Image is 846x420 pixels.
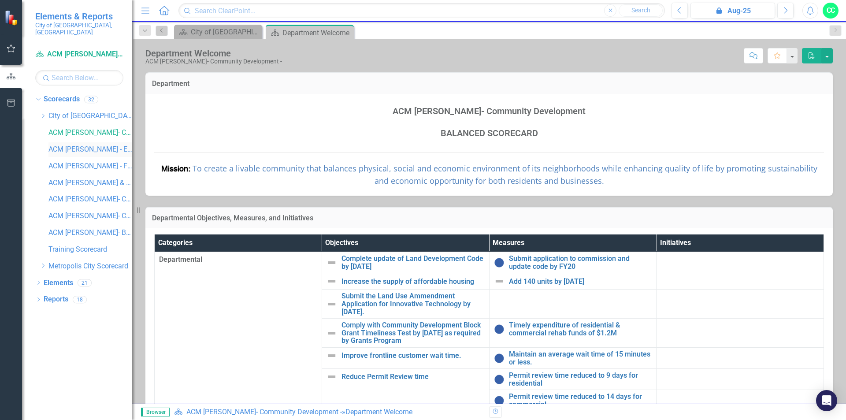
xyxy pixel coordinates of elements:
a: Reduce Permit Review time [341,373,485,381]
h3: Departmental Objectives, Measures, and Initiatives [152,214,826,222]
strong: ACM [PERSON_NAME] [393,106,481,116]
a: Comply with Community Development Block Grant Timeliness Test by [DATE] as required by Grants Pro... [341,321,485,345]
div: City of [GEOGRAPHIC_DATA] [191,26,260,37]
img: No data [494,324,505,335]
img: ClearPoint Strategy [4,10,20,26]
a: Reports [44,294,68,305]
a: Complete update of Land Development Code by [DATE] [341,255,485,270]
img: Not Defined [327,257,337,268]
a: Submit the Land Use Ammendment Application for Innovative Technology by [DATE]. [341,292,485,316]
span: - Community Development [393,106,586,116]
a: ACM [PERSON_NAME]- Community Development - [48,128,132,138]
img: Not Defined [327,372,337,382]
a: ACM [PERSON_NAME] - Fire Rescue [48,161,132,171]
a: Permit review time reduced to 9 days for residential [509,372,652,387]
div: Department Welcome [282,27,352,38]
img: Not Defined [494,276,505,286]
a: ACM [PERSON_NAME]- Business Diversity [48,228,132,238]
a: Improve frontline customer wait time. [341,352,485,360]
span: BALANCED SCORECARD [441,128,538,138]
a: Maintain an average wait time of 15 minutes or less. [509,350,652,366]
a: Elements [44,278,73,288]
img: Not Defined [327,299,337,309]
span: To create a livable community that balances physical, social and economic environment of its neig... [190,163,817,186]
button: Aug-25 [690,3,775,19]
button: CC [823,3,839,19]
a: ACM [PERSON_NAME]- Cultural Affairs [48,194,132,204]
strong: Mission: [161,165,190,173]
div: 21 [78,279,92,286]
div: ACM [PERSON_NAME]- Community Development - [145,58,282,65]
img: Not Defined [327,276,337,286]
span: Search [631,7,650,14]
span: Browser [141,408,170,416]
div: Department Welcome [345,408,412,416]
a: ACM [PERSON_NAME] & Recreation [48,178,132,188]
a: Metropolis City Scorecard [48,261,132,271]
img: No data [494,374,505,385]
small: City of [GEOGRAPHIC_DATA], [GEOGRAPHIC_DATA] [35,22,123,36]
a: ACM [PERSON_NAME]- Community Development - [186,408,342,416]
a: Add 140 units by [DATE] [509,278,652,286]
a: Increase the supply of affordable housing [341,278,485,286]
a: Training Scorecard [48,245,132,255]
a: Timely expenditure of residential & commercial rehab funds of $1.2M [509,321,652,337]
a: ACM [PERSON_NAME]- C.A.R.E [48,211,132,221]
button: Search [619,4,663,17]
a: ACM [PERSON_NAME] - Economic & Business Development [48,145,132,155]
a: City of [GEOGRAPHIC_DATA], [GEOGRAPHIC_DATA] [48,111,132,121]
div: Department Welcome [145,48,282,58]
div: 18 [73,296,87,303]
h3: Department [152,80,826,88]
div: 32 [84,96,98,103]
img: No data [494,353,505,364]
a: Submit application to commission and update code by FY20 [509,255,652,270]
img: Not Defined [327,350,337,361]
input: Search Below... [35,70,123,85]
a: ACM [PERSON_NAME]- Community Development - [35,49,123,59]
span: Departmental [159,255,317,265]
a: Scorecards [44,94,80,104]
div: » [174,407,482,417]
div: Aug-25 [694,6,772,16]
a: City of [GEOGRAPHIC_DATA] [176,26,260,37]
span: Elements & Reports [35,11,123,22]
input: Search ClearPoint... [178,3,665,19]
div: Open Intercom Messenger [816,390,837,411]
img: No data [494,257,505,268]
a: Permit review time reduced to 14 days for commercial [509,393,652,408]
img: Not Defined [327,328,337,338]
img: No data [494,395,505,406]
